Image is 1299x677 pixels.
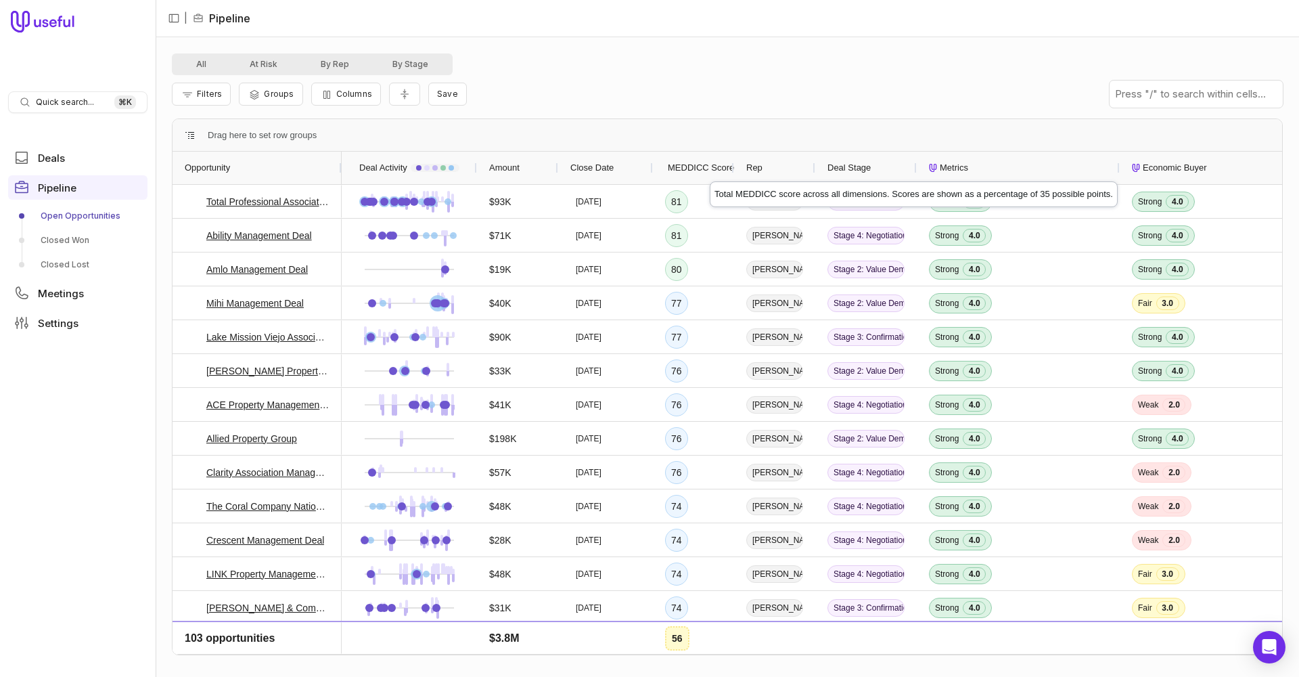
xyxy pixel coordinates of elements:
[206,329,329,345] a: Lake Mission Viejo Association Deal
[665,529,688,552] div: 74
[935,332,959,343] span: Strong
[38,153,65,163] span: Deals
[576,603,601,613] time: [DATE]
[206,295,304,311] a: Mihi Management Deal
[665,495,688,518] div: 74
[489,160,520,176] span: Amount
[1166,432,1189,445] span: 4.0
[576,569,601,580] time: [DATE]
[489,261,511,278] span: $19K
[489,363,511,379] span: $33K
[576,467,601,478] time: [DATE]
[935,196,959,207] span: Strong
[1138,636,1152,647] span: Fair
[665,258,688,281] div: 80
[206,532,324,548] a: Crescent Management Deal
[953,635,976,649] span: 3.0
[963,330,986,344] span: 4.0
[206,634,329,650] a: Community Management Specialists, Inc.
[668,160,734,176] span: MEDDICC Score
[963,364,986,378] span: 4.0
[746,294,803,312] span: [PERSON_NAME]
[1138,603,1152,613] span: Fair
[576,501,601,512] time: [DATE]
[827,294,905,312] span: Stage 2: Value Demonstration
[576,298,601,309] time: [DATE]
[8,230,147,251] a: Closed Won
[963,263,986,276] span: 4.0
[1162,466,1185,479] span: 2.0
[576,399,601,410] time: [DATE]
[935,569,959,580] span: Strong
[1138,467,1158,478] span: Weak
[665,596,688,619] div: 74
[489,634,511,650] span: $67K
[576,535,601,546] time: [DATE]
[8,205,147,276] div: Pipeline submenu
[206,397,329,413] a: ACE Property Management, Inc. - New Deal
[1138,264,1162,275] span: Strong
[1138,230,1162,241] span: Strong
[206,363,329,379] a: [PERSON_NAME] Property Management Deal
[8,175,147,200] a: Pipeline
[576,264,601,275] time: [DATE]
[746,261,803,278] span: [PERSON_NAME]
[827,227,905,244] span: Stage 4: Negotiation
[1162,398,1185,412] span: 2.0
[359,160,407,176] span: Deal Activity
[38,183,76,193] span: Pipeline
[1138,332,1162,343] span: Strong
[206,566,329,582] a: LINK Property Management - New Deal
[940,160,968,176] span: Metrics
[963,567,986,581] span: 4.0
[311,83,381,106] button: Columns
[827,599,905,617] span: Stage 3: Confirmation
[665,427,688,450] div: 76
[935,399,959,410] span: Strong
[665,359,688,383] div: 76
[665,292,688,315] div: 77
[1166,263,1189,276] span: 4.0
[746,498,803,515] span: [PERSON_NAME]
[299,56,371,72] button: By Rep
[1138,366,1162,376] span: Strong
[38,318,78,328] span: Settings
[38,288,84,299] span: Meetings
[963,432,986,445] span: 4.0
[1162,533,1185,547] span: 2.0
[114,95,136,109] kbd: ⌘ K
[489,227,511,244] span: $71K
[1138,399,1158,410] span: Weak
[935,433,959,444] span: Strong
[963,195,986,209] span: 4.5
[963,601,986,615] span: 4.0
[8,281,147,305] a: Meetings
[576,230,601,241] time: [DATE]
[175,56,228,72] button: All
[963,466,986,479] span: 4.0
[1166,330,1189,344] span: 4.0
[208,127,317,144] div: Row Groups
[1138,535,1158,546] span: Weak
[489,532,511,548] span: $28K
[827,261,905,278] span: Stage 2: Value Demonstration
[746,160,762,176] span: Rep
[935,535,959,546] span: Strong
[576,636,601,647] time: [DATE]
[208,127,317,144] span: Drag here to set row groups
[827,328,905,346] span: Stage 3: Confirmation
[746,430,803,447] span: [PERSON_NAME]
[193,10,250,26] li: Pipeline
[665,630,688,653] div: 74
[185,160,230,176] span: Opportunity
[206,498,329,515] a: The Coral Company Nationals
[1156,601,1179,615] span: 3.0
[963,533,986,547] span: 4.0
[8,205,147,227] a: Open Opportunities
[963,229,986,242] span: 4.0
[665,190,688,213] div: 81
[206,261,308,278] a: Amlo Management Deal
[1138,196,1162,207] span: Strong
[206,464,329,481] a: Clarity Association Management Services, Inc. Deal
[239,83,302,106] button: Group Pipeline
